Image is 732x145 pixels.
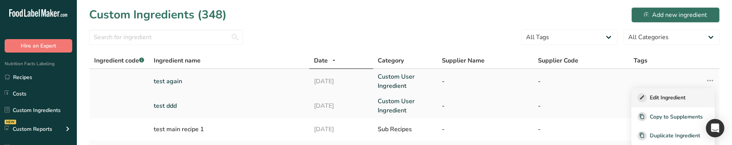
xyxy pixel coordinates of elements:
[89,6,227,23] h1: Custom Ingredients (348)
[538,101,625,110] a: -
[442,77,529,86] a: -
[314,101,369,110] a: [DATE]
[154,125,304,134] div: test main recipe 1
[631,7,720,23] button: Add new ingredient
[378,56,404,65] span: Category
[5,39,72,53] button: Hire an Expert
[154,56,201,65] span: Ingredient name
[5,125,52,133] div: Custom Reports
[650,94,686,102] span: Edit Ingredient
[650,113,703,121] span: Copy to Supplements
[644,10,707,20] div: Add new ingredient
[538,77,625,86] a: -
[314,77,369,86] a: [DATE]
[314,56,328,65] span: Date
[538,125,625,134] div: -
[378,97,433,115] a: Custom User Ingredient
[634,56,647,65] span: Tags
[706,119,724,137] div: Open Intercom Messenger
[538,56,578,65] span: Supplier Code
[154,101,304,110] a: test ddd
[442,101,529,110] a: -
[314,125,369,134] div: [DATE]
[94,56,144,65] span: Ingredient code
[631,107,715,127] button: Copy to Supplements
[378,72,433,91] a: Custom User Ingredient
[442,125,529,134] div: -
[89,30,243,45] input: Search for ingredient
[442,56,485,65] span: Supplier Name
[5,120,16,124] div: NEW
[154,77,304,86] a: test again
[378,125,433,134] div: Sub Recipes
[650,132,700,140] span: Duplicate Ingredient
[631,88,715,107] button: Edit Ingredient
